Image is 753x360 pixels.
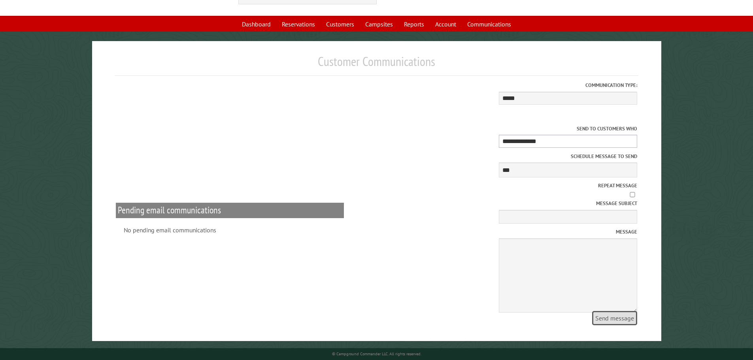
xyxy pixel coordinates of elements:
[462,17,516,32] a: Communications
[115,54,639,75] h1: Customer Communications
[116,203,344,218] h2: Pending email communications
[124,226,336,234] div: No pending email communications
[430,17,461,32] a: Account
[592,311,637,325] span: Send message
[360,17,398,32] a: Campsites
[347,125,638,132] label: Send to customers who
[277,17,320,32] a: Reservations
[332,351,421,356] small: © Campground Commander LLC. All rights reserved.
[347,153,638,160] label: Schedule message to send
[399,17,429,32] a: Reports
[347,182,638,189] label: Repeat message
[321,17,359,32] a: Customers
[347,228,638,236] label: Message
[347,200,638,207] label: Message subject
[139,81,638,89] label: Communication type:
[237,17,276,32] a: Dashboard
